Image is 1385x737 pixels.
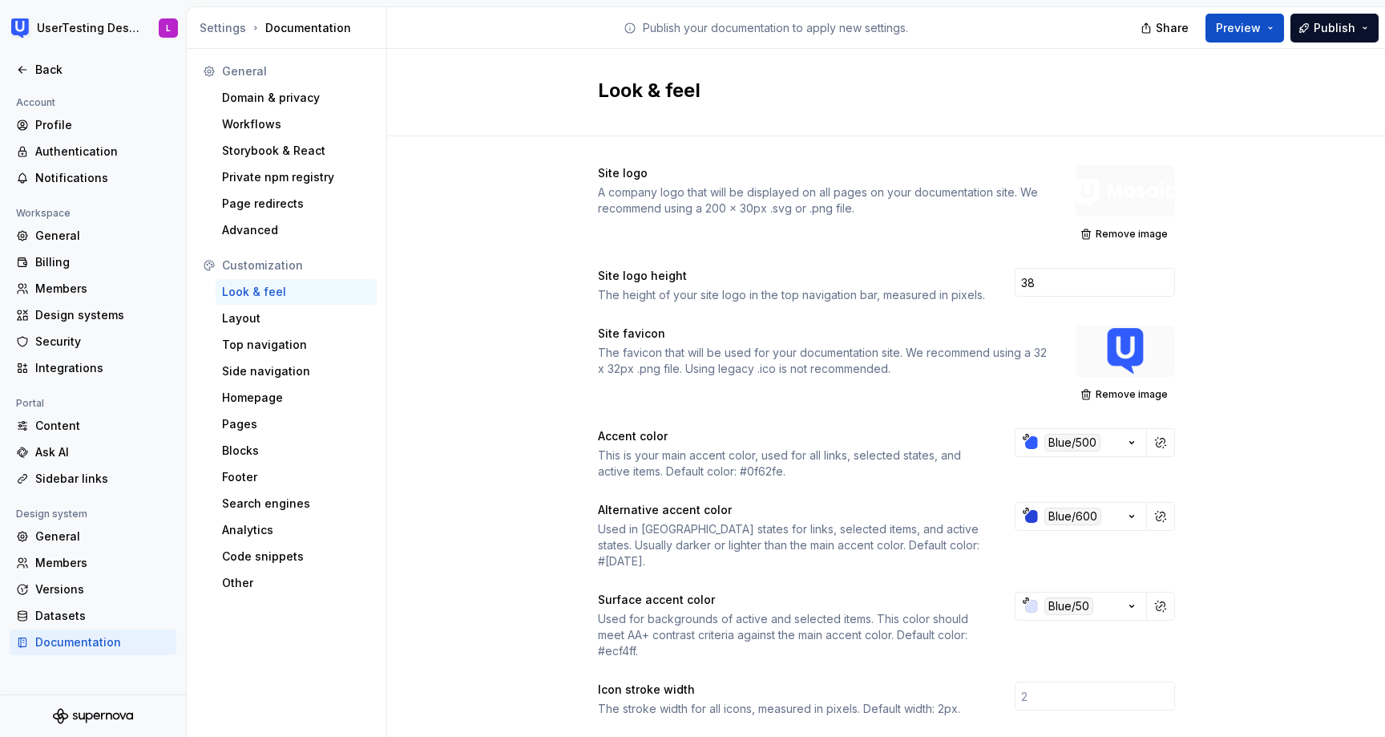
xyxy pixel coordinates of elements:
[1015,592,1147,621] button: Blue/50
[200,20,380,36] div: Documentation
[53,708,133,724] svg: Supernova Logo
[35,334,170,350] div: Security
[35,281,170,297] div: Members
[35,581,170,597] div: Versions
[1096,228,1168,241] span: Remove image
[216,85,377,111] a: Domain & privacy
[10,630,176,655] a: Documentation
[35,471,170,487] div: Sidebar links
[10,550,176,576] a: Members
[10,439,176,465] a: Ask AI
[216,164,377,190] a: Private npm registry
[10,329,176,354] a: Security
[1314,20,1355,36] span: Publish
[216,491,377,516] a: Search engines
[222,143,370,159] div: Storybook & React
[222,443,370,459] div: Blocks
[1044,508,1101,525] div: Blue/600
[222,284,370,300] div: Look & feel
[216,332,377,358] a: Top navigation
[598,447,986,480] div: This is your main accent color, used for all links, selected states, and active items. Default co...
[1216,20,1261,36] span: Preview
[598,701,986,717] div: The stroke width for all icons, measured in pixels. Default width: 2px.
[10,524,176,549] a: General
[166,22,171,34] div: L
[216,544,377,569] a: Code snippets
[216,385,377,411] a: Homepage
[35,228,170,244] div: General
[598,502,986,518] div: Alternative accent color
[222,549,370,565] div: Code snippets
[10,302,176,328] a: Design systems
[10,577,176,602] a: Versions
[1076,383,1175,406] button: Remove image
[10,603,176,629] a: Datasets
[1096,388,1168,401] span: Remove image
[222,416,370,432] div: Pages
[10,139,176,164] a: Authentication
[216,191,377,217] a: Page redirects
[222,90,370,106] div: Domain & privacy
[216,411,377,437] a: Pages
[216,306,377,331] a: Layout
[200,20,246,36] button: Settings
[598,268,986,284] div: Site logo height
[10,276,176,302] a: Members
[598,592,986,608] div: Surface accent color
[1015,682,1175,711] input: 2
[10,57,176,83] a: Back
[10,249,176,275] a: Billing
[643,20,908,36] p: Publish your documentation to apply new settings.
[35,117,170,133] div: Profile
[216,111,377,137] a: Workflows
[35,62,170,78] div: Back
[35,254,170,270] div: Billing
[222,310,370,326] div: Layout
[222,522,370,538] div: Analytics
[222,222,370,238] div: Advanced
[10,355,176,381] a: Integrations
[598,428,986,444] div: Accent color
[1156,20,1189,36] span: Share
[598,326,1047,342] div: Site favicon
[598,345,1047,377] div: The favicon that will be used for your documentation site. We recommend using a 32 x 32px .png fi...
[11,18,30,38] img: 41adf70f-fc1c-4662-8e2d-d2ab9c673b1b.png
[1044,597,1093,615] div: Blue/50
[216,138,377,164] a: Storybook & React
[1044,434,1100,452] div: Blue/500
[10,93,62,112] div: Account
[1076,223,1175,245] button: Remove image
[10,112,176,138] a: Profile
[598,611,986,659] div: Used for backgrounds of active and selected items. This color should meet AA+ contrast criteria a...
[222,390,370,406] div: Homepage
[216,217,377,243] a: Advanced
[222,496,370,512] div: Search engines
[216,358,377,384] a: Side navigation
[222,169,370,185] div: Private npm registry
[35,608,170,624] div: Datasets
[10,165,176,191] a: Notifications
[35,444,170,460] div: Ask AI
[1015,268,1175,297] input: 28
[598,184,1047,217] div: A company logo that will be displayed on all pages on your documentation site. We recommend using...
[35,555,170,571] div: Members
[35,528,170,545] div: General
[1015,428,1147,457] button: Blue/500
[598,521,986,569] div: Used in [GEOGRAPHIC_DATA] states for links, selected items, and active states. Usually darker or ...
[216,279,377,305] a: Look & feel
[222,116,370,132] div: Workflows
[222,575,370,591] div: Other
[10,223,176,249] a: General
[1290,14,1379,43] button: Publish
[222,337,370,353] div: Top navigation
[10,466,176,492] a: Sidebar links
[598,287,986,303] div: The height of your site logo in the top navigation bar, measured in pixels.
[598,165,1047,181] div: Site logo
[1205,14,1284,43] button: Preview
[598,78,1156,103] h2: Look & feel
[10,504,94,524] div: Design system
[35,360,170,376] div: Integrations
[216,570,377,596] a: Other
